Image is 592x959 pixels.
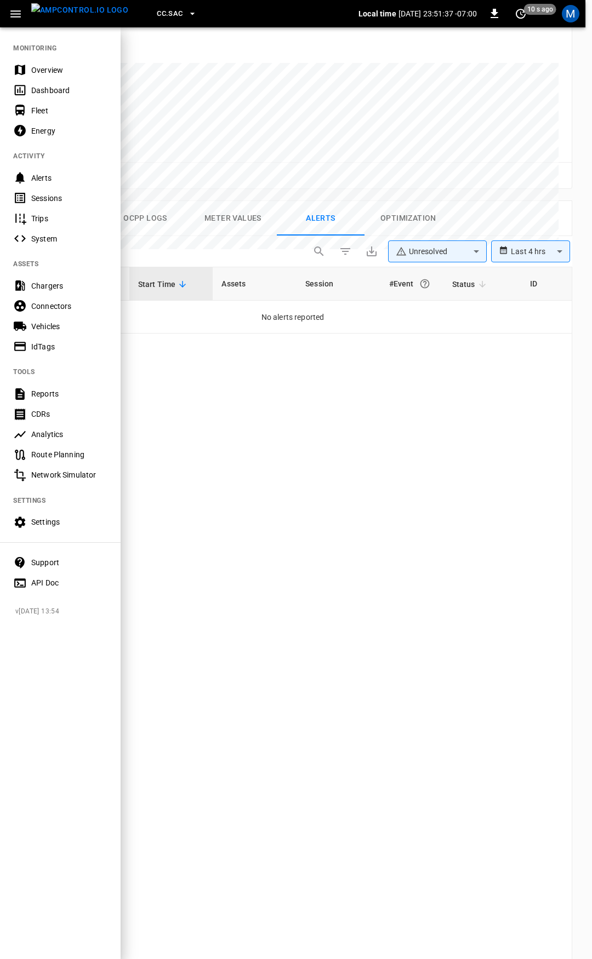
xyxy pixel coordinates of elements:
div: Fleet [31,105,107,116]
div: Analytics [31,429,107,440]
div: Support [31,557,107,568]
div: Trips [31,213,107,224]
button: set refresh interval [512,5,530,22]
div: Vehicles [31,321,107,332]
div: Overview [31,65,107,76]
div: Sessions [31,193,107,204]
div: Route Planning [31,449,107,460]
span: CC.SAC [157,8,183,20]
p: [DATE] 23:51:37 -07:00 [399,8,477,19]
span: 10 s ago [524,4,556,15]
div: profile-icon [562,5,579,22]
div: System [31,233,107,244]
div: CDRs [31,409,107,420]
div: IdTags [31,341,107,352]
div: Chargers [31,280,107,291]
div: Network Simulator [31,469,107,480]
p: Local time [358,8,396,19]
div: Settings [31,516,107,527]
div: Alerts [31,173,107,183]
span: v [DATE] 13:54 [15,606,112,617]
div: Reports [31,388,107,399]
div: API Doc [31,577,107,588]
div: Energy [31,125,107,136]
img: ampcontrol.io logo [31,3,128,17]
div: Dashboard [31,85,107,96]
div: Connectors [31,301,107,312]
